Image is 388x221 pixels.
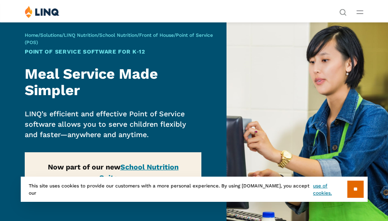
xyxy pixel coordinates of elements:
a: Solutions [40,32,62,38]
span: / / / / / [25,32,213,45]
img: LINQ | K‑12 Software [25,6,59,18]
p: LINQ’s efficient and effective Point of Service software allows you to serve children flexibly an... [25,109,201,139]
a: Front of House [139,32,174,38]
a: Home [25,32,38,38]
button: Open Main Menu [356,8,363,16]
a: School Nutrition Suite → [99,163,179,182]
a: School Nutrition [99,32,137,38]
h1: Point of Service Software for K‑12 [25,48,201,56]
a: LINQ Nutrition [64,32,97,38]
strong: Meal Service Made Simpler [25,66,158,99]
button: Open Search Bar [339,8,347,15]
div: This site uses cookies to provide our customers with a more personal experience. By using [DOMAIN... [21,177,368,202]
a: use of cookies. [313,182,347,197]
strong: Now part of our new [48,163,179,182]
nav: Utility Navigation [339,6,347,15]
